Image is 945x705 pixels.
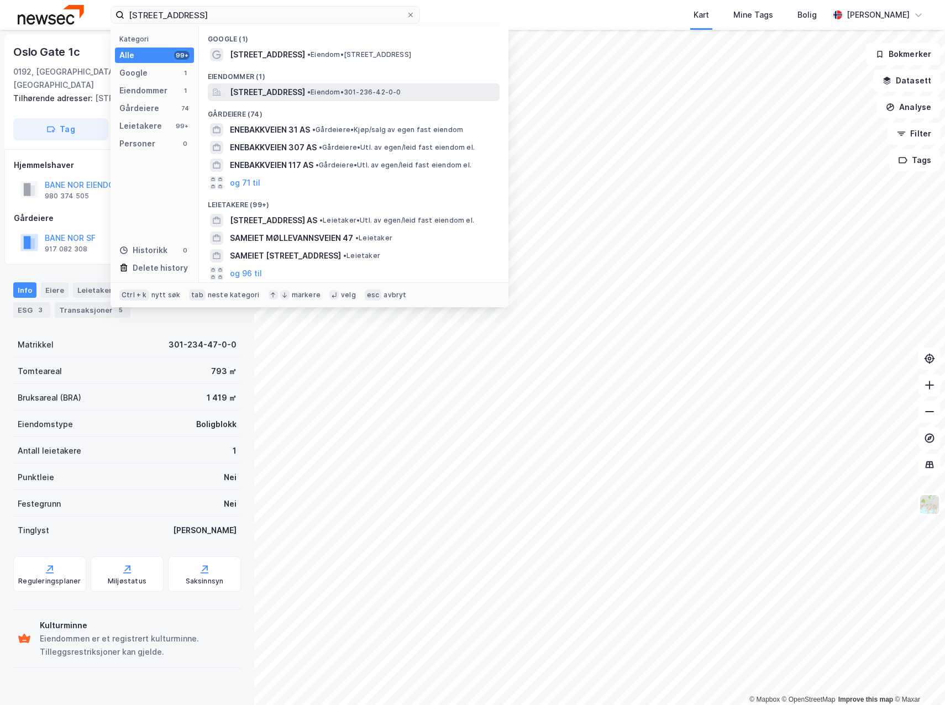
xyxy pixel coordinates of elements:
div: neste kategori [208,291,260,299]
span: Leietaker [355,234,392,243]
div: Ctrl + k [119,290,149,301]
img: Z [919,494,940,515]
span: Gårdeiere • Utl. av egen/leid fast eiendom el. [316,161,471,170]
div: Google [119,66,148,80]
div: 99+ [174,51,190,60]
div: Info [13,282,36,298]
div: 301-234-47-0-0 [169,338,237,351]
a: Improve this map [838,696,893,703]
span: ENEBAKKVEIEN 117 AS [230,159,313,172]
div: 980 374 505 [45,192,89,201]
span: Tilhørende adresser: [13,93,95,103]
div: Boligblokk [196,418,237,431]
div: 3 [35,304,46,315]
div: Nei [224,497,237,511]
div: Gårdeiere (74) [199,101,508,121]
div: Google (1) [199,26,508,46]
div: Kulturminne [40,619,237,632]
div: avbryt [384,291,406,299]
div: Eiendommer [119,84,167,97]
div: Nei [224,471,237,484]
div: Miljøstatus [108,577,146,586]
div: esc [365,290,382,301]
div: Alle [119,49,134,62]
div: 0 [181,246,190,255]
a: OpenStreetMap [782,696,836,703]
div: 1 419 ㎡ [207,391,237,404]
div: Personer [119,137,155,150]
div: [PERSON_NAME] [847,8,910,22]
div: tab [189,290,206,301]
div: velg [341,291,356,299]
span: SAMEIET [STREET_ADDRESS] [230,249,341,262]
div: Bolig [797,8,817,22]
button: Bokmerker [866,43,941,65]
button: Datasett [873,70,941,92]
div: Hjemmelshaver [14,159,240,172]
span: • [355,234,359,242]
div: Historikk [119,244,167,257]
div: 1 [181,86,190,95]
div: 1 [181,69,190,77]
button: Tag [13,118,108,140]
div: Eiendomstype [18,418,73,431]
span: • [307,88,311,96]
div: [PERSON_NAME] [173,524,237,537]
div: Eiere [41,282,69,298]
div: Gårdeiere [119,102,159,115]
div: 0192, [GEOGRAPHIC_DATA], [GEOGRAPHIC_DATA] [13,65,155,92]
div: 0 [181,139,190,148]
span: • [319,216,323,224]
input: Søk på adresse, matrikkel, gårdeiere, leietakere eller personer [124,7,406,23]
button: og 96 til [230,267,262,280]
span: Eiendom • [STREET_ADDRESS] [307,50,411,59]
span: ENEBAKKVEIEN 307 AS [230,141,317,154]
div: 793 ㎡ [211,365,237,378]
div: Bruksareal (BRA) [18,391,81,404]
img: newsec-logo.f6e21ccffca1b3a03d2d.png [18,5,84,24]
div: Saksinnsyn [186,577,224,586]
div: ESG [13,302,50,318]
span: Gårdeiere • Utl. av egen/leid fast eiendom el. [319,143,475,152]
div: Gårdeiere [14,212,240,225]
div: Kart [694,8,709,22]
span: • [319,143,322,151]
span: ENEBAKKVEIEN 31 AS [230,123,310,136]
a: Mapbox [749,696,780,703]
span: • [307,50,311,59]
button: Tags [889,149,941,171]
div: 99+ [174,122,190,130]
div: 917 082 308 [45,245,87,254]
div: Oslo Gate 1c [13,43,82,61]
div: 74 [181,104,190,113]
span: [STREET_ADDRESS] AS [230,214,317,227]
div: Kontrollprogram for chat [890,652,945,705]
div: Transaksjoner [55,302,130,318]
div: Eiendommen er et registrert kulturminne. Tilleggsrestriksjoner kan gjelde. [40,632,237,659]
div: nytt søk [151,291,181,299]
span: • [316,161,319,169]
div: Festegrunn [18,497,61,511]
div: Tinglyst [18,524,49,537]
span: Gårdeiere • Kjøp/salg av egen fast eiendom [312,125,463,134]
div: Leietakere [73,282,134,298]
div: Leietakere [119,119,162,133]
div: Mine Tags [733,8,773,22]
span: Eiendom • 301-236-42-0-0 [307,88,401,97]
div: Tomteareal [18,365,62,378]
div: Eiendommer (1) [199,64,508,83]
span: Leietaker [343,251,380,260]
span: Leietaker • Utl. av egen/leid fast eiendom el. [319,216,474,225]
iframe: Chat Widget [890,652,945,705]
span: • [312,125,316,134]
span: [STREET_ADDRESS] [230,86,305,99]
div: Leietakere (99+) [199,192,508,212]
div: Reguleringsplaner [18,577,81,586]
button: og 71 til [230,176,260,190]
button: Analyse [876,96,941,118]
div: [STREET_ADDRESS] [13,92,232,105]
div: Matrikkel [18,338,54,351]
div: Antall leietakere [18,444,81,457]
div: Kategori [119,35,194,43]
span: • [343,251,347,260]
